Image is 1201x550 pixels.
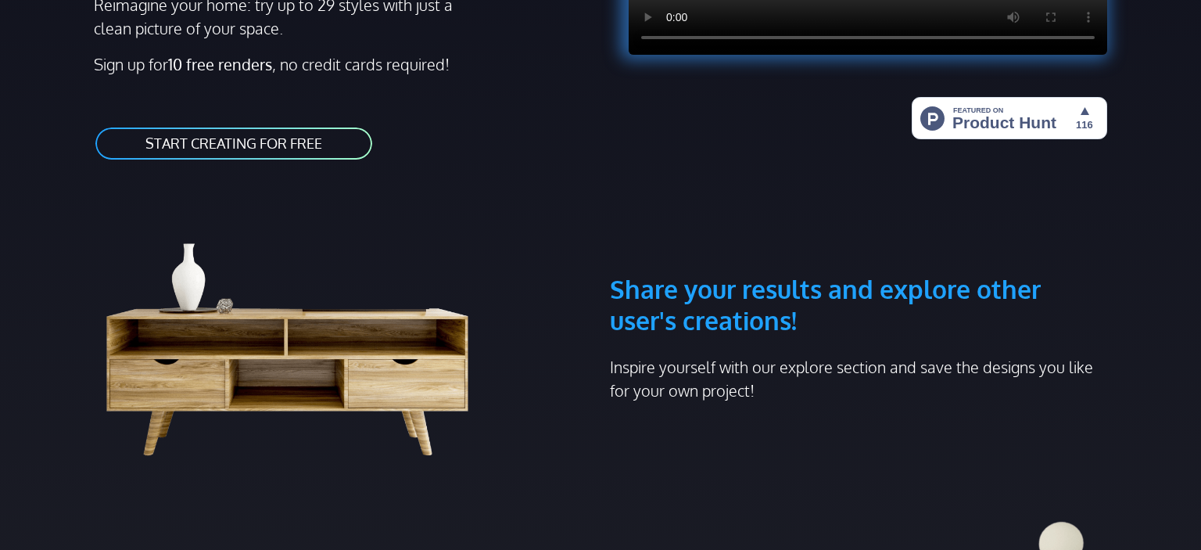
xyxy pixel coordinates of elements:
[912,97,1107,139] img: HomeStyler AI - Interior Design Made Easy: One Click to Your Dream Home | Product Hunt
[94,52,591,76] p: Sign up for , no credit cards required!
[94,199,505,465] img: living room cabinet
[610,199,1107,336] h3: Share your results and explore other user's creations!
[168,54,272,74] strong: 10 free renders
[610,355,1107,402] p: Inspire yourself with our explore section and save the designs you like for your own project!
[94,126,374,161] a: START CREATING FOR FREE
